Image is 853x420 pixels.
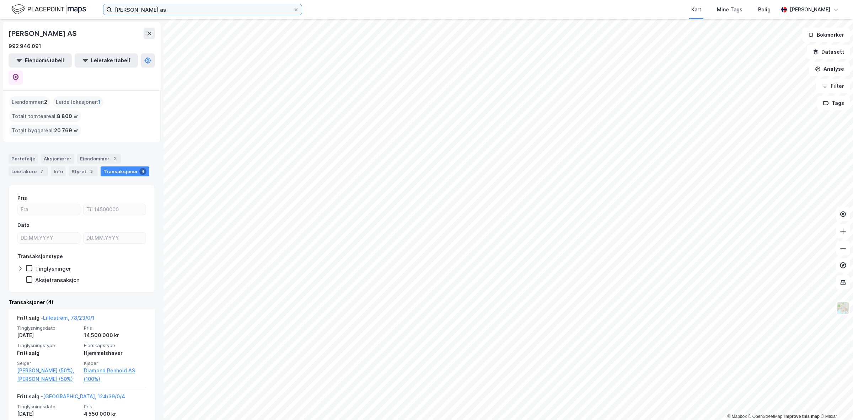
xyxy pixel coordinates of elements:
[77,154,121,164] div: Eiendommer
[727,414,747,419] a: Mapbox
[69,166,98,176] div: Styret
[17,252,63,261] div: Transaksjonstype
[35,277,80,283] div: Aksjetransaksjon
[35,265,71,272] div: Tinglysninger
[18,204,80,215] input: Fra
[9,154,38,164] div: Portefølje
[17,410,80,418] div: [DATE]
[17,349,80,357] div: Fritt salg
[111,155,118,162] div: 2
[44,98,47,106] span: 2
[17,194,27,202] div: Pris
[84,342,146,349] span: Eierskapstype
[54,126,78,135] span: 20 769 ㎡
[84,410,146,418] div: 4 550 000 kr
[84,360,146,366] span: Kjøper
[18,233,80,243] input: DD.MM.YYYY
[112,4,293,15] input: Søk på adresse, matrikkel, gårdeiere, leietakere eller personer
[88,168,95,175] div: 2
[816,79,850,93] button: Filter
[802,28,850,42] button: Bokmerker
[809,62,850,76] button: Analyse
[53,96,103,108] div: Leide lokasjoner :
[139,168,146,175] div: 4
[101,166,149,176] div: Transaksjoner
[821,414,837,419] a: Maxar
[84,204,146,215] input: Til 14500000
[784,414,820,419] a: Improve this map
[691,5,701,14] div: Kart
[51,166,66,176] div: Info
[817,96,850,110] button: Tags
[17,331,80,340] div: [DATE]
[9,53,72,68] button: Eiendomstabell
[748,414,783,419] a: OpenStreetMap
[84,331,146,340] div: 14 500 000 kr
[9,111,81,122] div: Totalt tomteareal :
[84,325,146,331] span: Pris
[836,301,850,315] img: Z
[17,221,29,229] div: Dato
[17,360,80,366] span: Selger
[43,315,94,321] a: Lillestrøm, 78/23/0/1
[98,98,101,106] span: 1
[17,325,80,331] span: Tinglysningsdato
[41,154,74,164] div: Aksjonærer
[807,45,850,59] button: Datasett
[717,5,742,14] div: Mine Tags
[38,168,45,175] div: 7
[84,404,146,410] span: Pris
[9,42,41,50] div: 992 946 091
[43,393,125,399] a: [GEOGRAPHIC_DATA], 124/39/0/4
[9,125,81,136] div: Totalt byggareal :
[17,375,80,383] a: [PERSON_NAME] (50%)
[17,342,80,349] span: Tinglysningstype
[84,366,146,383] a: Diamond Renhold AS (100%)
[790,5,830,14] div: [PERSON_NAME]
[17,392,125,404] div: Fritt salg -
[84,233,146,243] input: DD.MM.YYYY
[9,28,78,39] div: [PERSON_NAME] AS
[75,53,138,68] button: Leietakertabell
[84,349,146,357] div: Hjemmelshaver
[9,298,155,307] div: Transaksjoner (4)
[17,314,94,325] div: Fritt salg -
[57,112,78,121] span: 8 800 ㎡
[11,3,86,16] img: logo.f888ab2527a4732fd821a326f86c7f29.svg
[9,166,48,176] div: Leietakere
[17,366,80,375] a: [PERSON_NAME] (50%),
[17,404,80,410] span: Tinglysningsdato
[9,96,50,108] div: Eiendommer :
[758,5,771,14] div: Bolig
